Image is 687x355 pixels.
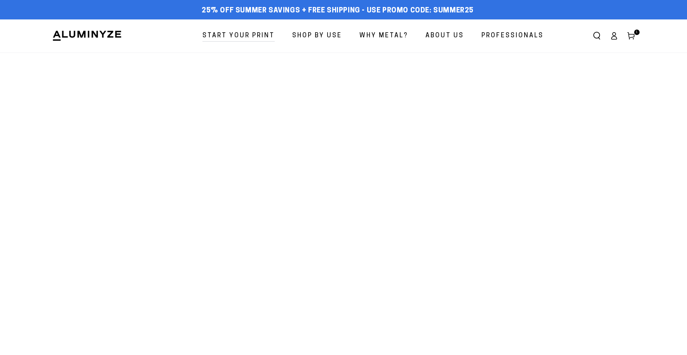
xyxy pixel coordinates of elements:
span: Professionals [481,30,544,42]
span: 25% off Summer Savings + Free Shipping - Use Promo Code: SUMMER25 [202,7,474,15]
span: Start Your Print [202,30,275,42]
span: About Us [425,30,464,42]
span: Why Metal? [359,30,408,42]
a: Why Metal? [354,26,414,46]
span: 1 [636,30,638,35]
a: Professionals [476,26,549,46]
img: Aluminyze [52,30,122,42]
summary: Search our site [588,27,605,44]
a: About Us [420,26,470,46]
span: Shop By Use [292,30,342,42]
a: Start Your Print [197,26,281,46]
a: Shop By Use [286,26,348,46]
